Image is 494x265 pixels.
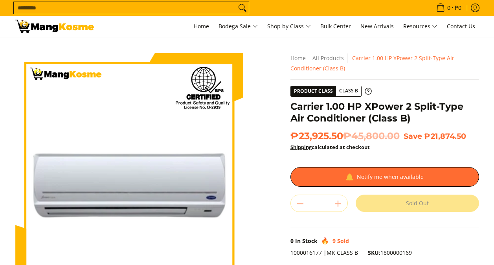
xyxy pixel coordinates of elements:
span: ₱23,925.50 [290,130,400,142]
span: SKU: [368,249,380,256]
span: In Stock [295,237,318,245]
span: Contact Us [447,22,475,30]
span: ₱21,874.50 [424,131,466,141]
a: Bodega Sale [215,16,262,37]
span: Bulk Center [320,22,351,30]
span: Class B [336,86,361,96]
span: Save [404,131,422,141]
span: New Arrivals [360,22,394,30]
strong: calculated at checkout [290,144,370,151]
img: Carrier 1.00 HP XPower 2 Split-Type Air Conditioner (Class B) | Mang Kosme [15,20,94,33]
a: Shop by Class [263,16,315,37]
nav: Main Menu [102,16,479,37]
span: • [434,4,464,12]
span: Sold [337,237,349,245]
span: 0 [446,5,452,11]
span: 1000016177 |MK CLASS B [290,249,358,256]
span: 1800000169 [368,249,412,256]
span: 0 [290,237,294,245]
button: Search [236,2,249,14]
a: Home [190,16,213,37]
span: 9 [332,237,336,245]
span: Resources [403,22,437,31]
a: Contact Us [443,16,479,37]
a: Resources [399,16,441,37]
del: ₱45,800.00 [343,130,400,142]
span: Home [194,22,209,30]
a: All Products [312,54,344,62]
span: Bodega Sale [219,22,258,31]
span: Shop by Class [267,22,311,31]
nav: Breadcrumbs [290,53,479,74]
span: Carrier 1.00 HP XPower 2 Split-Type Air Conditioner (Class B) [290,54,454,72]
h1: Carrier 1.00 HP XPower 2 Split-Type Air Conditioner (Class B) [290,101,479,124]
a: Product Class Class B [290,86,372,97]
a: Home [290,54,306,62]
a: New Arrivals [356,16,398,37]
a: Bulk Center [316,16,355,37]
a: Shipping [290,144,312,151]
span: Product Class [291,86,336,96]
span: ₱0 [454,5,463,11]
